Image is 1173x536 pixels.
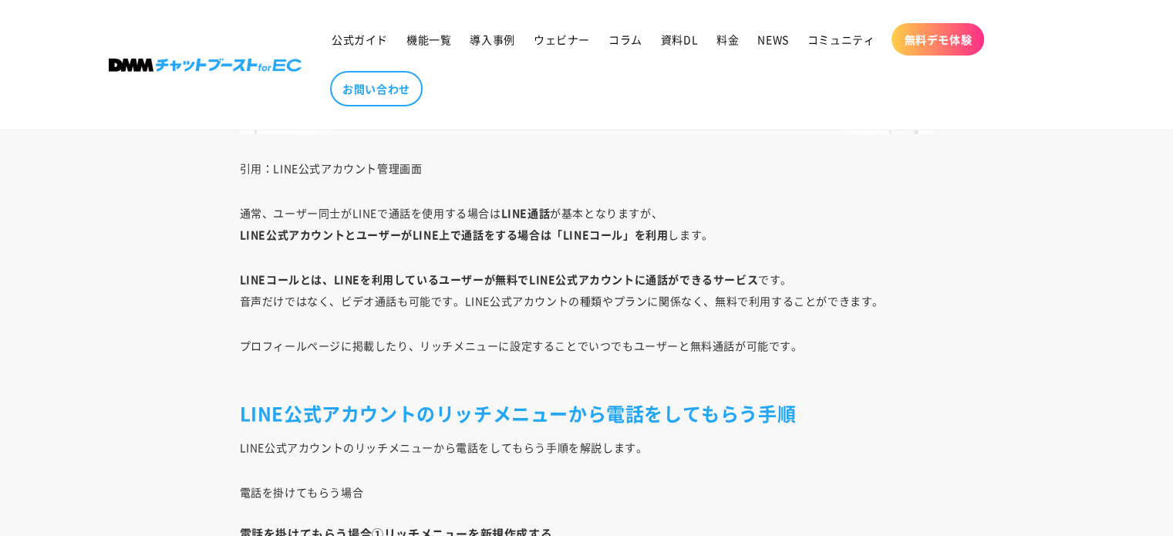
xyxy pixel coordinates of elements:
a: 公式ガイド [322,23,397,56]
span: 資料DL [661,32,698,46]
span: ウェビナー [534,32,590,46]
a: お問い合わせ [330,71,423,106]
a: 料金 [707,23,748,56]
p: 通常、ユーザー同士がLINEで通話を使用する場合は が基本となりますが、 します。 [240,202,934,245]
p: 電話を掛けてもらう場合 [240,481,934,503]
span: コミュニティ [807,32,875,46]
p: プロフィールページに掲載したり、リッチメニューに設定することでいつでもユーザーと無料通話が可能です。 [240,335,934,378]
p: 引用：LINE公式アカウント管理画面 [240,157,934,179]
span: 無料デモ体験 [904,32,972,46]
strong: LINEコールとは、LINEを利用しているユーザーが無料でLINE公式アカウントに通話ができるサービス [240,271,759,287]
span: NEWS [757,32,788,46]
a: NEWS [748,23,797,56]
a: 機能一覧 [397,23,460,56]
a: コミュニティ [798,23,885,56]
a: 無料デモ体験 [892,23,984,56]
span: 料金 [716,32,739,46]
span: コラム [608,32,642,46]
a: ウェビナー [524,23,599,56]
img: 株式会社DMM Boost [109,59,302,72]
p: LINE公式アカウントのリッチメニューから電話をしてもらう手順を解説します。 [240,437,934,458]
a: コラム [599,23,652,56]
span: 機能一覧 [406,32,451,46]
strong: LINE公式アカウントとユーザーがLINE上で通話をする場合は「LINEコール」を利用 [240,227,669,242]
p: です。 音声だけではなく、ビデオ通話も可能です。LINE公式アカウントの種類やプランに関係なく、無料で利用することができます。 [240,268,934,312]
span: 公式ガイド [332,32,388,46]
a: 資料DL [652,23,707,56]
strong: LINE通話 [501,205,551,221]
h2: LINE公式アカウントのリッチメニューから電話をしてもらう手順 [240,401,934,425]
span: 導入事例 [470,32,514,46]
a: 導入事例 [460,23,524,56]
span: お問い合わせ [342,82,410,96]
